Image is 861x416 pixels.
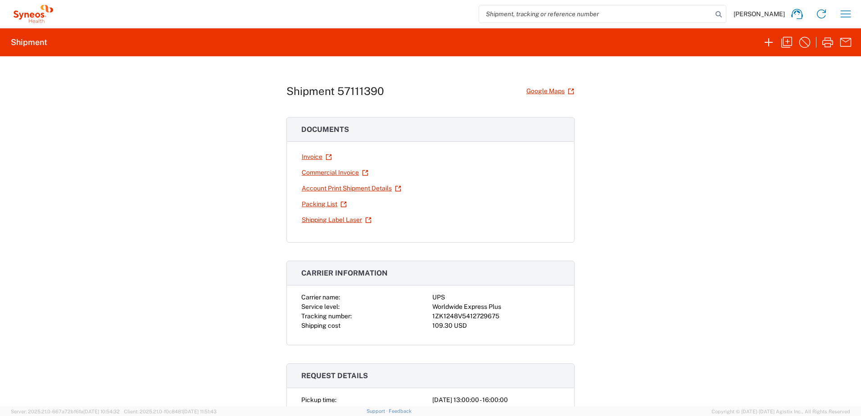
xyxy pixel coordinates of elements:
div: UPS [432,293,560,302]
span: Service level: [301,303,340,310]
span: [DATE] 10:54:32 [83,409,120,414]
span: Client: 2025.21.0-f0c8481 [124,409,217,414]
a: Google Maps [526,83,575,99]
span: Carrier name: [301,294,340,301]
input: Shipment, tracking or reference number [479,5,712,23]
span: Carrier information [301,269,388,277]
a: Invoice [301,149,332,165]
a: Support [367,408,389,414]
span: Shipping cost [301,322,340,329]
div: 109.30 USD [432,321,560,330]
span: [PERSON_NAME] [734,10,785,18]
span: Tracking number: [301,312,352,320]
h1: Shipment 57111390 [286,85,384,98]
span: Pickup time: [301,396,336,403]
div: [DATE] 13:00:00 - 16:00:00 [432,395,560,405]
a: Shipping Label Laser [301,212,372,228]
a: Commercial Invoice [301,165,369,181]
span: Copyright © [DATE]-[DATE] Agistix Inc., All Rights Reserved [711,407,850,416]
a: Packing List [301,196,347,212]
h2: Shipment [11,37,47,48]
span: Documents [301,125,349,134]
div: 1ZK1248V5412729675 [432,312,560,321]
span: Server: 2025.21.0-667a72bf6fa [11,409,120,414]
span: Request details [301,371,368,380]
div: Worldwide Express Plus [432,302,560,312]
a: Account Print Shipment Details [301,181,402,196]
a: Feedback [389,408,412,414]
span: [DATE] 11:51:43 [183,409,217,414]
